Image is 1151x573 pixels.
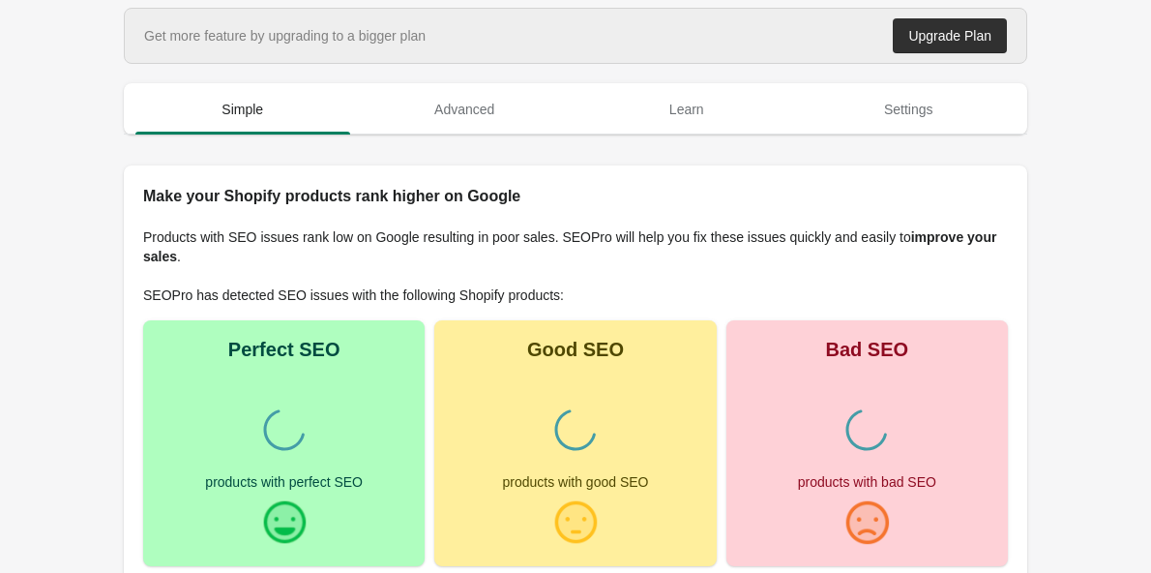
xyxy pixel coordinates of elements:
button: Advanced [354,84,576,135]
span: Advanced [358,92,573,127]
span: Settings [802,92,1017,127]
a: Upgrade Plan [893,18,1007,53]
span: Simple [135,92,350,127]
div: Bad SEO [826,340,909,359]
button: Settings [798,84,1020,135]
div: products with good SEO [503,475,649,489]
div: Perfect SEO [228,340,340,359]
p: SEOPro has detected SEO issues with the following Shopify products: [143,286,1008,305]
p: Products with SEO issues rank low on Google resulting in poor sales. SEOPro will help you fix the... [143,227,1008,266]
div: products with bad SEO [798,475,936,489]
button: Simple [132,84,354,135]
h2: Make your Shopify products rank higher on Google [143,185,1008,208]
span: Learn [579,92,794,127]
div: Get more feature by upgrading to a bigger plan [144,26,426,45]
div: products with perfect SEO [205,475,363,489]
div: Upgrade Plan [908,28,991,44]
div: Good SEO [527,340,624,359]
button: Learn [575,84,798,135]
